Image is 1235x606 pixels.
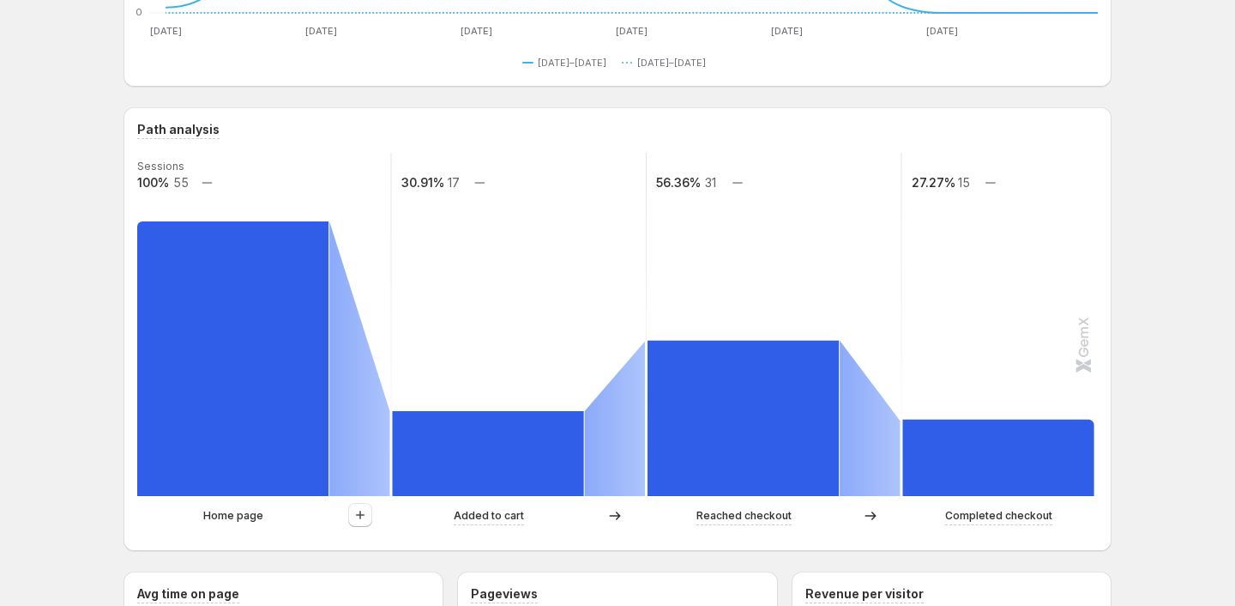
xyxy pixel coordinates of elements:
text: 0 [136,6,142,18]
h3: Avg time on page [137,585,239,603]
text: [DATE] [616,25,648,37]
text: 17 [448,175,460,190]
path: Completed checkout: 15 [903,420,1094,496]
text: 15 [958,175,970,190]
button: [DATE]–[DATE] [522,52,613,73]
text: 55 [173,175,189,190]
button: [DATE]–[DATE] [622,52,713,73]
h3: Path analysis [137,121,220,138]
text: 100% [137,175,169,190]
text: [DATE] [926,25,958,37]
h3: Pageviews [471,585,538,603]
p: Added to cart [454,507,524,524]
h3: Revenue per visitor [805,585,924,603]
text: 27.27% [912,175,955,190]
span: [DATE]–[DATE] [538,56,606,70]
text: [DATE] [305,25,337,37]
p: Reached checkout [696,507,792,524]
text: [DATE] [771,25,803,37]
path: Reached checkout: 31 [648,341,839,496]
text: 30.91% [401,175,444,190]
text: [DATE] [150,25,182,37]
p: Home page [203,507,263,524]
text: Sessions [137,160,184,173]
text: [DATE] [461,25,492,37]
text: 56.36% [656,175,701,190]
text: 31 [705,175,716,190]
span: [DATE]–[DATE] [637,56,706,70]
p: Completed checkout [945,507,1052,524]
